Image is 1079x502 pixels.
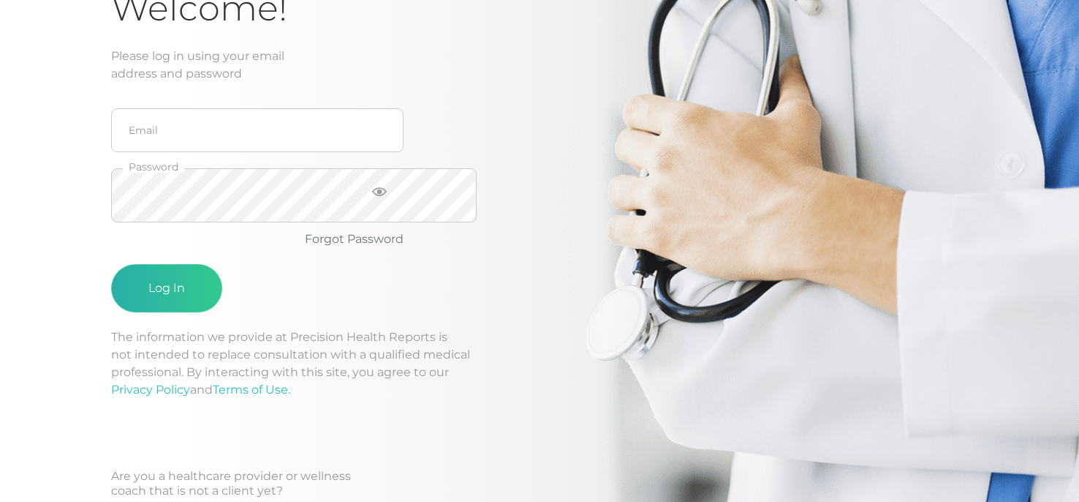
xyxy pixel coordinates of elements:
[111,329,968,399] p: The information we provide at Precision Health Reports is not intended to replace consultation wi...
[213,383,290,397] a: Terms of Use.
[111,383,190,397] a: Privacy Policy
[111,469,968,498] div: Are you a healthcare provider or wellness coach that is not a client yet?
[305,232,404,246] a: Forgot Password
[111,48,968,83] div: Please log in using your email address and password
[111,264,222,312] button: Log In
[111,108,404,152] input: Email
